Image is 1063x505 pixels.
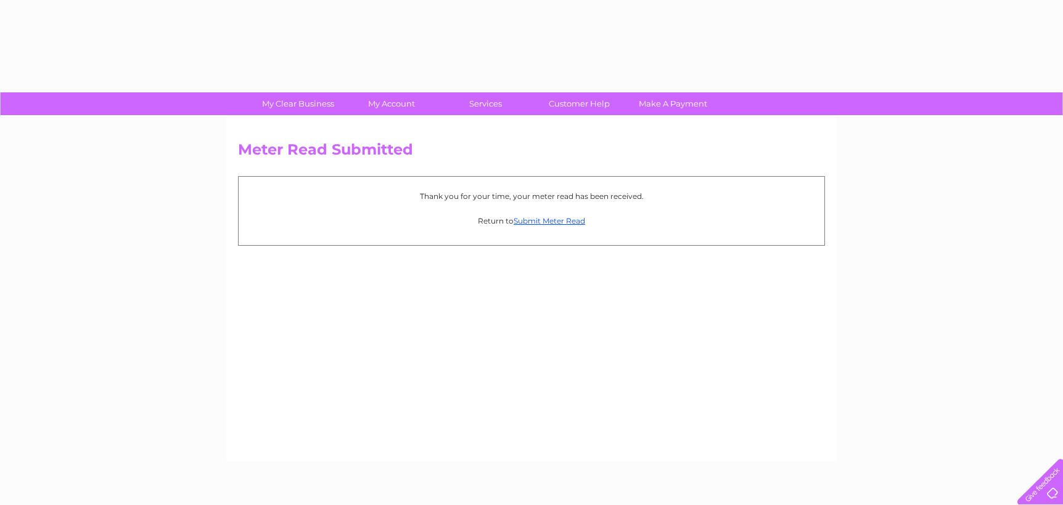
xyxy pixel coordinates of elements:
[528,92,630,115] a: Customer Help
[622,92,724,115] a: Make A Payment
[245,190,818,202] p: Thank you for your time, your meter read has been received.
[341,92,443,115] a: My Account
[435,92,536,115] a: Services
[238,141,825,164] h2: Meter Read Submitted
[514,216,585,225] a: Submit Meter Read
[247,92,349,115] a: My Clear Business
[245,215,818,227] p: Return to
